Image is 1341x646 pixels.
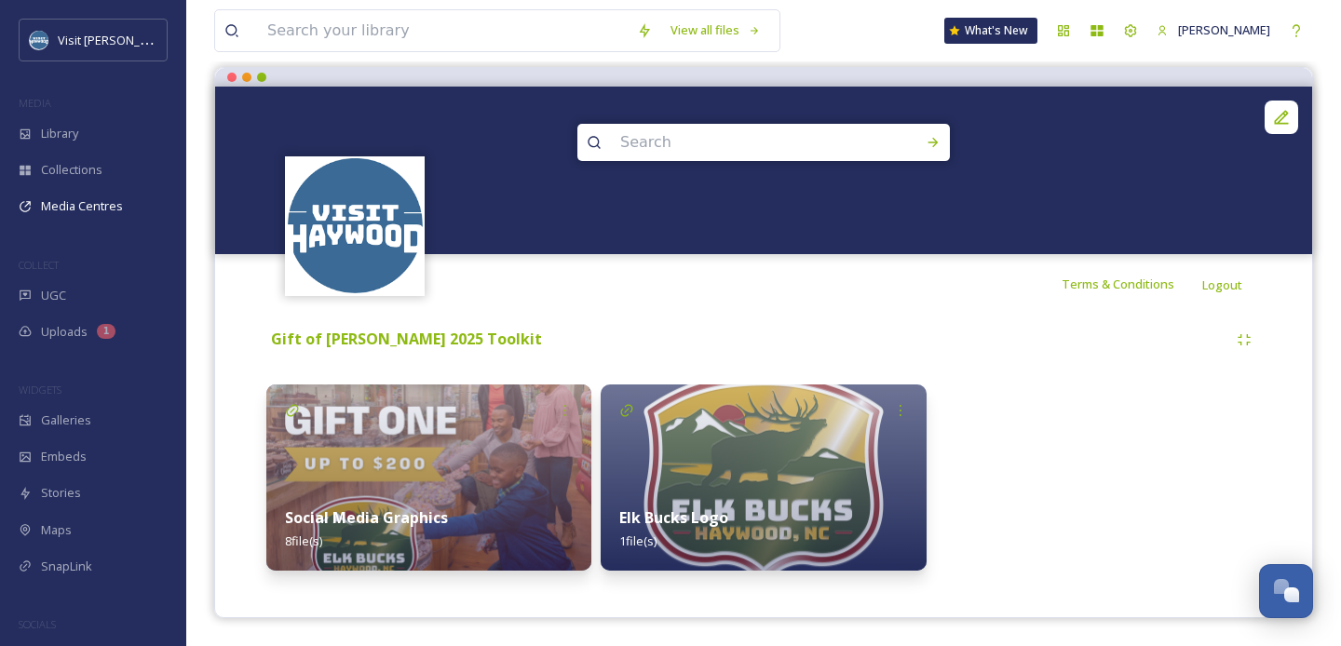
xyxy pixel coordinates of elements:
[944,18,1037,44] a: What's New
[1147,12,1280,48] a: [PERSON_NAME]
[19,617,56,631] span: SOCIALS
[19,258,59,272] span: COLLECT
[1062,273,1202,295] a: Terms & Conditions
[41,161,102,179] span: Collections
[41,197,123,215] span: Media Centres
[611,122,866,163] input: Search
[97,324,115,339] div: 1
[1062,276,1174,292] span: Terms & Conditions
[58,31,176,48] span: Visit [PERSON_NAME]
[258,10,628,51] input: Search your library
[1178,21,1270,38] span: [PERSON_NAME]
[19,96,51,110] span: MEDIA
[661,12,770,48] a: View all files
[1202,276,1242,293] span: Logout
[285,532,322,549] span: 8 file(s)
[41,484,81,502] span: Stories
[41,323,88,341] span: Uploads
[19,383,61,397] span: WIDGETS
[41,287,66,304] span: UGC
[285,507,448,528] strong: Social Media Graphics
[619,507,728,528] strong: Elk Bucks Logo
[619,532,657,549] span: 1 file(s)
[271,329,542,349] strong: Gift of [PERSON_NAME] 2025 Toolkit
[41,558,92,575] span: SnapLink
[41,125,78,142] span: Library
[30,31,48,49] img: images.png
[41,448,87,465] span: Embeds
[41,411,91,429] span: Galleries
[1259,564,1313,618] button: Open Chat
[601,384,926,571] img: 9c9e7043-bae5-49cd-9e71-a8c5de850ad7.jpg
[41,521,72,539] span: Maps
[288,158,423,293] img: images.png
[266,384,591,571] img: d586183e-e408-4afd-bf1a-03160c1f4f59.jpg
